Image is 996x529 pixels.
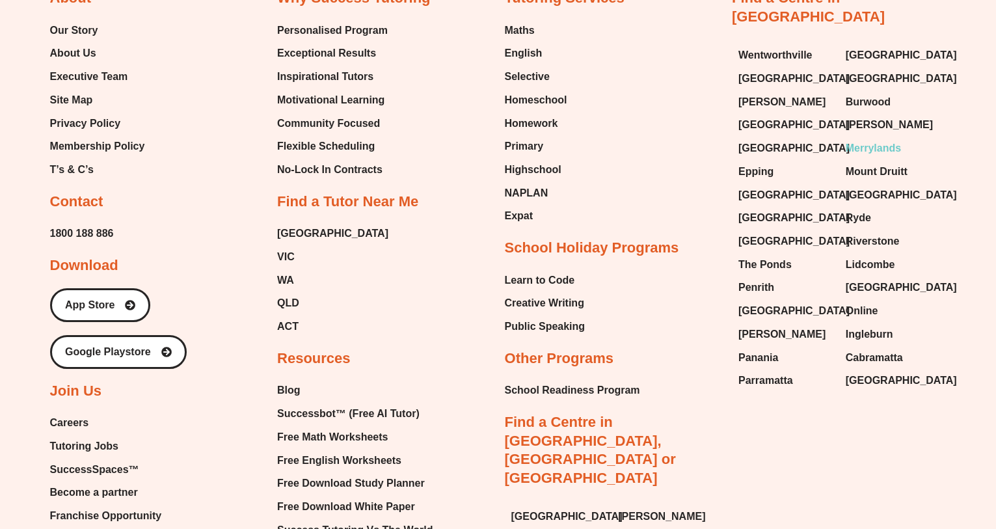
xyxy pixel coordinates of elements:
h2: Find a Tutor Near Me [277,193,418,211]
a: Selective [505,67,567,87]
a: [GEOGRAPHIC_DATA] [846,278,940,297]
a: About Us [50,44,145,63]
span: Community Focused [277,114,380,133]
span: [GEOGRAPHIC_DATA] [277,224,388,243]
h2: Download [50,256,118,275]
a: Free English Worksheets [277,451,433,470]
a: Free Math Worksheets [277,427,433,447]
a: Public Speaking [505,317,585,336]
h2: Other Programs [505,349,614,368]
a: [GEOGRAPHIC_DATA] [738,185,833,205]
a: Site Map [50,90,145,110]
a: Personalised Program [277,21,388,40]
span: QLD [277,293,299,313]
h2: School Holiday Programs [505,239,679,258]
span: Mount Druitt [846,162,908,182]
a: Riverstone [846,232,940,251]
span: Google Playstore [65,347,151,357]
span: [GEOGRAPHIC_DATA] [738,139,850,158]
span: Maths [505,21,535,40]
span: ACT [277,317,299,336]
a: NAPLAN [505,183,567,203]
span: [GEOGRAPHIC_DATA] [738,301,850,321]
span: [GEOGRAPHIC_DATA] [846,278,957,297]
a: [PERSON_NAME] [618,507,712,526]
a: [PERSON_NAME] [738,92,833,112]
span: [PERSON_NAME] [618,507,705,526]
iframe: Chat Widget [931,467,996,529]
span: [GEOGRAPHIC_DATA] [846,46,957,65]
a: Mount Druitt [846,162,940,182]
span: Membership Policy [50,137,145,156]
a: Learn to Code [505,271,585,290]
h2: Join Us [50,382,101,401]
span: [GEOGRAPHIC_DATA] [738,69,850,88]
a: Creative Writing [505,293,585,313]
a: Wentworthville [738,46,833,65]
span: Cabramatta [846,348,903,368]
a: Inspirational Tutors [277,67,388,87]
a: Parramatta [738,371,833,390]
a: [GEOGRAPHIC_DATA] [738,208,833,228]
span: Highschool [505,160,561,180]
span: Ryde [846,208,871,228]
span: Our Story [50,21,98,40]
span: Successbot™ (Free AI Tutor) [277,404,420,424]
a: 1800 188 886 [50,224,114,243]
a: App Store [50,288,150,322]
span: [PERSON_NAME] [846,115,933,135]
span: The Ponds [738,255,792,275]
a: Successbot™ (Free AI Tutor) [277,404,433,424]
a: Merrylands [846,139,940,158]
a: [GEOGRAPHIC_DATA] [738,232,833,251]
span: Learn to Code [505,271,575,290]
a: Free Download White Paper [277,497,433,517]
span: Inspirational Tutors [277,67,373,87]
a: Free Download Study Planner [277,474,433,493]
a: [GEOGRAPHIC_DATA] [846,185,940,205]
span: [GEOGRAPHIC_DATA] [738,115,850,135]
a: Flexible Scheduling [277,137,388,156]
span: Selective [505,67,550,87]
a: Panania [738,348,833,368]
span: Wentworthville [738,46,813,65]
span: [GEOGRAPHIC_DATA] [738,208,850,228]
a: Careers [50,413,162,433]
span: VIC [277,247,295,267]
span: SuccessSpaces™ [50,460,139,480]
span: Become a partner [50,483,138,502]
span: Burwood [846,92,891,112]
span: Franchise Opportunity [50,506,162,526]
span: Tutoring Jobs [50,437,118,456]
a: Motivational Learning [277,90,388,110]
a: [GEOGRAPHIC_DATA] [846,69,940,88]
a: Highschool [505,160,567,180]
span: Merrylands [846,139,901,158]
a: Homeschool [505,90,567,110]
a: [GEOGRAPHIC_DATA] [738,69,833,88]
a: QLD [277,293,388,313]
a: WA [277,271,388,290]
a: Ryde [846,208,940,228]
span: [GEOGRAPHIC_DATA] [738,232,850,251]
a: No-Lock In Contracts [277,160,388,180]
a: [GEOGRAPHIC_DATA] [738,139,833,158]
a: [GEOGRAPHIC_DATA] [846,46,940,65]
span: [GEOGRAPHIC_DATA] [846,69,957,88]
span: Riverstone [846,232,900,251]
a: Community Focused [277,114,388,133]
span: Careers [50,413,89,433]
span: About Us [50,44,96,63]
span: Site Map [50,90,93,110]
a: [GEOGRAPHIC_DATA] [846,371,940,390]
span: Primary [505,137,544,156]
span: App Store [65,300,114,310]
a: Lidcombe [846,255,940,275]
a: [GEOGRAPHIC_DATA] [738,301,833,321]
a: Burwood [846,92,940,112]
span: NAPLAN [505,183,548,203]
a: Online [846,301,940,321]
a: SuccessSpaces™ [50,460,162,480]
